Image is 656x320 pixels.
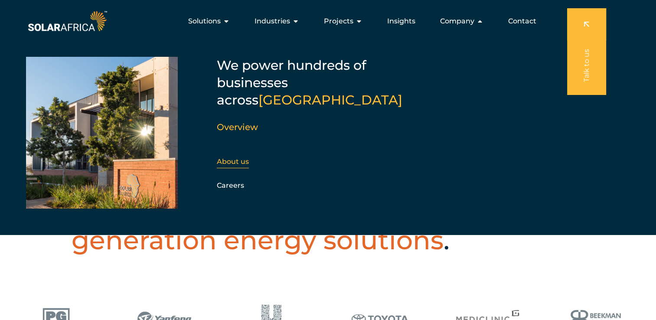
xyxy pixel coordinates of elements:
a: Insights [387,16,415,26]
span: [GEOGRAPHIC_DATA] [258,92,402,108]
span: Company [440,16,474,26]
a: Overview [217,122,258,132]
span: Projects [324,16,353,26]
span: Industries [255,16,290,26]
h5: We power hundreds of businesses across [217,57,434,109]
a: About us [217,157,249,166]
nav: Menu [109,13,543,30]
a: Careers [217,181,244,189]
div: Menu Toggle [109,13,543,30]
span: Solutions [188,16,221,26]
a: Contact [508,16,536,26]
